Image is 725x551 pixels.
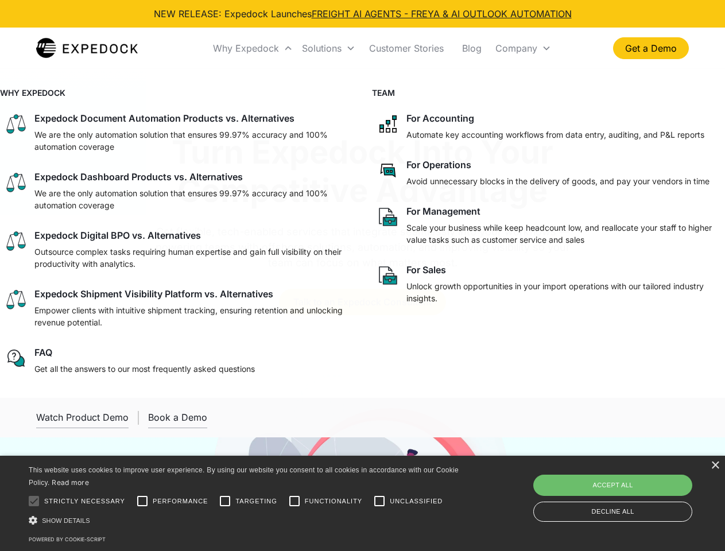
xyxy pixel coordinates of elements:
[377,205,400,228] img: paper and bag icon
[34,347,52,358] div: FAQ
[34,363,255,375] p: Get all the answers to our most frequently asked questions
[453,29,491,68] a: Blog
[235,496,277,506] span: Targeting
[34,171,243,183] div: Expedock Dashboard Products vs. Alternatives
[406,175,710,187] p: Avoid unnecessary blocks in the delivery of goods, and pay your vendors in time
[377,159,400,182] img: rectangular chat bubble icon
[5,112,28,135] img: scale icon
[34,129,349,153] p: We are the only automation solution that ensures 99.97% accuracy and 100% automation coverage
[312,8,572,20] a: FREIGHT AI AGENTS - FREYA & AI OUTLOOK AUTOMATION
[44,496,125,506] span: Strictly necessary
[5,230,28,253] img: scale icon
[29,514,463,526] div: Show details
[406,264,446,275] div: For Sales
[495,42,537,54] div: Company
[36,37,138,60] a: home
[153,496,208,506] span: Performance
[5,288,28,311] img: scale icon
[491,29,556,68] div: Company
[36,412,129,423] div: Watch Product Demo
[297,29,360,68] div: Solutions
[406,159,471,170] div: For Operations
[213,42,279,54] div: Why Expedock
[154,7,572,21] div: NEW RELEASE: Expedock Launches
[5,171,28,194] img: scale icon
[36,37,138,60] img: Expedock Logo
[29,536,106,542] a: Powered by cookie-script
[34,304,349,328] p: Empower clients with intuitive shipment tracking, ensuring retention and unlocking revenue potent...
[377,264,400,287] img: paper and bag icon
[29,466,459,487] span: This website uses cookies to improve user experience. By using our website you consent to all coo...
[406,205,480,217] div: For Management
[148,412,207,423] div: Book a Demo
[52,478,89,487] a: Read more
[534,427,725,551] iframe: Chat Widget
[34,112,294,124] div: Expedock Document Automation Products vs. Alternatives
[406,112,474,124] div: For Accounting
[406,280,721,304] p: Unlock growth opportunities in your import operations with our tailored industry insights.
[34,246,349,270] p: Outsource complex tasks requiring human expertise and gain full visibility on their productivity ...
[36,407,129,428] a: open lightbox
[34,288,273,300] div: Expedock Shipment Visibility Platform vs. Alternatives
[302,42,342,54] div: Solutions
[42,517,90,524] span: Show details
[406,222,721,246] p: Scale your business while keep headcount low, and reallocate your staff to higher value tasks suc...
[5,347,28,370] img: regular chat bubble icon
[406,129,704,141] p: Automate key accounting workflows from data entry, auditing, and P&L reports
[377,112,400,135] img: network like icon
[390,496,443,506] span: Unclassified
[34,187,349,211] p: We are the only automation solution that ensures 99.97% accuracy and 100% automation coverage
[208,29,297,68] div: Why Expedock
[360,29,453,68] a: Customer Stories
[148,407,207,428] a: Book a Demo
[613,37,689,59] a: Get a Demo
[305,496,362,506] span: Functionality
[34,230,201,241] div: Expedock Digital BPO vs. Alternatives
